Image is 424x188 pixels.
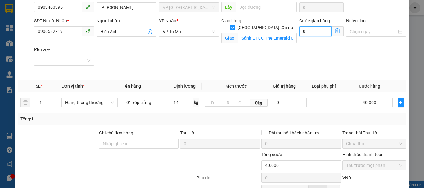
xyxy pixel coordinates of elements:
[163,3,215,12] span: VP PHÚ SƠN
[250,99,268,107] span: 0kg
[221,2,236,12] span: Lấy
[236,99,250,107] input: C
[85,4,90,9] span: phone
[342,152,384,157] label: Hình thức thanh toán
[180,130,194,135] span: Thu Hộ
[238,33,297,43] input: Giao tận nơi
[52,20,98,28] span: PS1509250004
[398,98,404,107] button: plus
[350,28,397,35] input: Ngày giao
[20,98,30,107] button: delete
[99,130,133,135] label: Ghi chú đơn hàng
[221,18,241,23] span: Giao hàng
[159,18,176,23] span: VP Nhận
[266,129,322,136] span: Phí thu hộ khách nhận trả
[299,26,332,36] input: Cước giao hàng
[205,99,220,107] input: D
[34,17,94,24] div: SĐT Người Nhận
[346,161,402,170] span: Thu trước một phần
[221,33,238,43] span: Giao
[15,26,46,40] strong: PHIẾU GỬI HÀNG
[10,41,50,46] strong: Hotline : 0889 23 23 23
[85,28,90,33] span: phone
[342,175,351,180] span: VND
[3,17,8,46] img: logo
[193,98,199,107] span: kg
[346,139,402,148] span: Chưa thu
[148,29,153,34] span: user-add
[123,84,141,89] span: Tên hàng
[299,18,330,23] label: Cước giao hàng
[225,84,247,89] span: Kích thước
[398,100,403,105] span: plus
[335,28,340,33] span: dollar-circle
[20,116,164,122] div: Tổng: 1
[220,99,236,107] input: R
[174,84,196,89] span: Định lượng
[65,98,114,107] span: Hàng thông thường
[299,2,344,12] input: Cước lấy hàng
[309,80,356,92] th: Loại phụ phí
[359,84,380,89] span: Cước hàng
[261,152,282,157] span: Tổng cước
[163,27,215,36] span: VP Tú Mỡ
[13,5,47,25] strong: CÔNG TY TNHH VĨNH QUANG
[97,17,156,24] div: Người nhận
[235,24,297,31] span: [GEOGRAPHIC_DATA] tận nơi
[346,18,366,23] label: Ngày giao
[36,84,41,89] span: SL
[61,84,85,89] span: Đơn vị tính
[123,98,165,107] input: VD: Bàn, Ghế
[273,84,296,89] span: Giá trị hàng
[196,174,261,185] div: Phụ thu
[99,139,179,149] input: Ghi chú đơn hàng
[34,46,94,53] div: Khu vực
[236,2,297,12] input: Dọc đường
[342,129,406,136] div: Trạng thái Thu Hộ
